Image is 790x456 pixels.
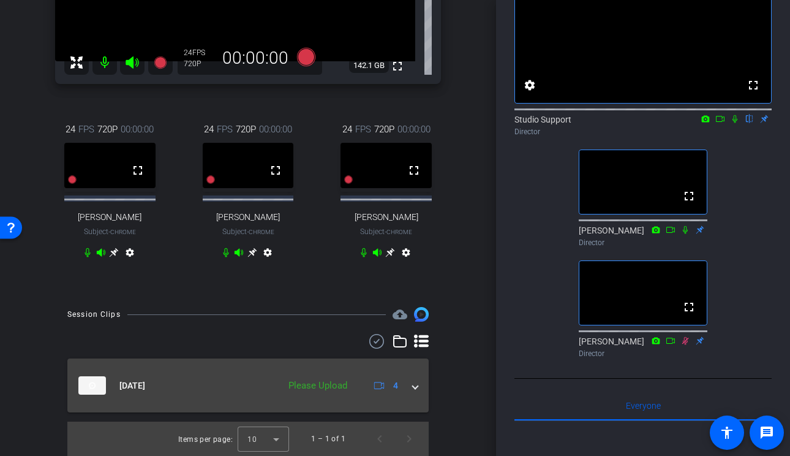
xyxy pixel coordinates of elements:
span: Subject [222,226,274,237]
span: 720P [236,123,256,136]
mat-icon: fullscreen [746,78,761,93]
span: 4 [393,379,398,392]
mat-icon: fullscreen [682,300,696,314]
img: thumb-nail [78,376,106,395]
span: Subject [84,226,136,237]
span: FPS [78,123,94,136]
span: Everyone [626,401,661,410]
mat-icon: fullscreen [390,59,405,74]
button: Next page [394,424,424,454]
span: - [108,227,110,236]
span: 24 [66,123,75,136]
mat-icon: fullscreen [130,163,145,178]
div: Director [579,237,707,248]
span: 00:00:00 [397,123,431,136]
div: Director [579,348,707,359]
span: 720P [374,123,394,136]
div: [PERSON_NAME] [579,335,707,359]
div: Session Clips [67,308,121,321]
div: [PERSON_NAME] [579,224,707,248]
mat-icon: settings [260,248,275,262]
mat-icon: settings [399,248,413,262]
mat-icon: cloud_upload [393,307,407,322]
span: [PERSON_NAME] [78,212,141,222]
span: Subject [360,226,412,237]
mat-icon: flip [742,113,757,124]
div: 00:00:00 [214,48,296,69]
span: FPS [192,48,205,57]
div: 1 – 1 of 1 [311,433,345,445]
mat-icon: message [759,425,774,440]
span: 24 [204,123,214,136]
mat-icon: accessibility [720,425,734,440]
div: Please Upload [282,379,353,393]
span: Chrome [386,229,412,235]
div: Studio Support [514,113,772,137]
div: 24 [184,48,214,58]
mat-icon: fullscreen [407,163,421,178]
mat-icon: settings [522,78,537,93]
mat-expansion-panel-header: thumb-nail[DATE]Please Upload4 [67,359,429,412]
span: 24 [342,123,352,136]
span: 142.1 GB [349,58,389,73]
img: Session clips [414,307,429,322]
span: Destinations for your clips [393,307,407,322]
button: Previous page [365,424,394,454]
div: 720P [184,59,214,69]
span: FPS [217,123,233,136]
span: [PERSON_NAME] [216,212,280,222]
mat-icon: fullscreen [268,163,283,178]
span: Chrome [110,229,136,235]
span: 00:00:00 [121,123,154,136]
span: 00:00:00 [259,123,292,136]
span: FPS [355,123,371,136]
span: - [385,227,386,236]
mat-icon: settings [122,248,137,262]
span: - [247,227,249,236]
mat-icon: fullscreen [682,189,696,203]
span: [PERSON_NAME] [355,212,418,222]
span: [DATE] [119,379,145,392]
span: Chrome [249,229,274,235]
div: Items per page: [178,433,233,446]
div: Director [514,126,772,137]
span: 720P [97,123,118,136]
